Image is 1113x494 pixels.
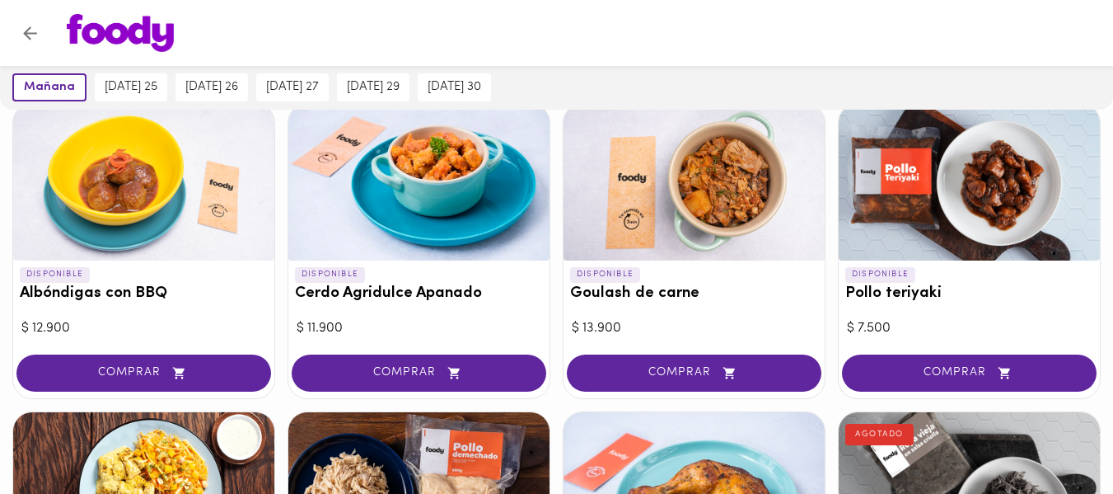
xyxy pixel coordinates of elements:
div: Cerdo Agridulce Apanado [288,104,549,261]
h3: Albóndigas con BBQ [20,285,268,303]
button: [DATE] 26 [175,73,248,101]
div: $ 11.900 [297,319,541,338]
button: COMPRAR [16,355,271,392]
div: Goulash de carne [564,104,825,261]
h3: Goulash de carne [570,285,818,303]
p: DISPONIBLE [845,267,915,282]
div: $ 13.900 [572,319,816,338]
span: [DATE] 30 [428,80,481,95]
p: DISPONIBLE [20,267,90,282]
p: DISPONIBLE [295,267,365,282]
span: [DATE] 26 [185,80,238,95]
img: logo.png [67,14,174,52]
span: COMPRAR [37,366,250,380]
button: COMPRAR [292,355,546,392]
div: $ 12.900 [21,319,266,338]
span: mañana [24,80,75,95]
div: $ 7.500 [847,319,1092,338]
h3: Cerdo Agridulce Apanado [295,285,543,303]
span: [DATE] 25 [105,80,157,95]
p: DISPONIBLE [570,267,640,282]
button: COMPRAR [842,355,1097,392]
button: [DATE] 25 [95,73,167,101]
button: Volver [10,13,50,54]
span: COMPRAR [863,366,1076,380]
iframe: Messagebird Livechat Widget [1017,398,1097,478]
button: [DATE] 29 [337,73,409,101]
div: Pollo teriyaki [839,104,1100,261]
div: AGOTADO [845,424,914,445]
button: [DATE] 30 [418,73,491,101]
button: [DATE] 27 [256,73,329,101]
div: Albóndigas con BBQ [13,104,274,261]
span: COMPRAR [587,366,801,380]
span: [DATE] 29 [347,80,400,95]
span: COMPRAR [312,366,526,380]
button: COMPRAR [567,355,821,392]
h3: Pollo teriyaki [845,285,1093,303]
button: mañana [12,73,87,101]
span: [DATE] 27 [266,80,319,95]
